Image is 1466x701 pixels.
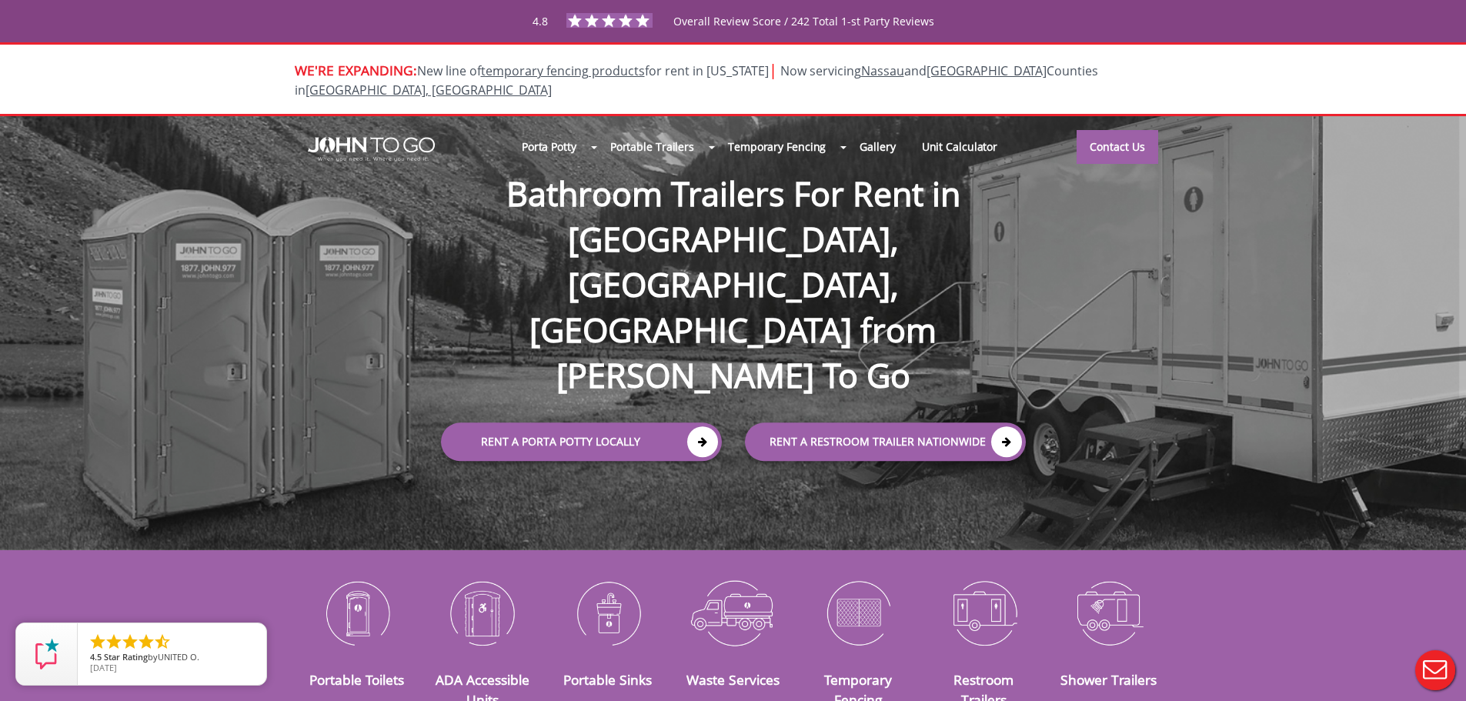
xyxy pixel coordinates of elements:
[563,670,652,689] a: Portable Sinks
[861,62,904,79] a: Nassau
[927,62,1047,79] a: [GEOGRAPHIC_DATA]
[295,62,1098,98] span: Now servicing and Counties in
[90,653,254,663] span: by
[121,633,139,651] li: 
[32,639,62,669] img: Review Rating
[88,633,107,651] li: 
[105,633,123,651] li: 
[673,14,934,59] span: Overall Review Score / 242 Total 1-st Party Reviews
[715,130,839,163] a: Temporary Fencing
[597,130,707,163] a: Portable Trailers
[682,572,784,653] img: Waste-Services-icon_N.png
[533,14,548,28] span: 4.8
[1404,639,1466,701] button: Live Chat
[295,61,417,79] span: WE'RE EXPANDING:
[807,572,910,653] img: Temporary-Fencing-cion_N.png
[309,670,404,689] a: Portable Toilets
[1058,572,1160,653] img: Shower-Trailers-icon_N.png
[431,572,533,653] img: ADA-Accessible-Units-icon_N.png
[1060,670,1157,689] a: Shower Trailers
[441,422,722,461] a: Rent a Porta Potty Locally
[1077,130,1158,164] a: Contact Us
[137,633,155,651] li: 
[933,572,1035,653] img: Restroom-Trailers-icon_N.png
[426,122,1041,399] h1: Bathroom Trailers For Rent in [GEOGRAPHIC_DATA], [GEOGRAPHIC_DATA], [GEOGRAPHIC_DATA] from [PERSO...
[509,130,589,163] a: Porta Potty
[295,62,1098,98] span: New line of for rent in [US_STATE]
[158,651,199,663] span: UNITED O.
[745,422,1026,461] a: rent a RESTROOM TRAILER Nationwide
[847,130,908,163] a: Gallery
[90,662,117,673] span: [DATE]
[104,651,148,663] span: Star Rating
[306,82,552,98] a: [GEOGRAPHIC_DATA], [GEOGRAPHIC_DATA]
[909,130,1011,163] a: Unit Calculator
[90,651,102,663] span: 4.5
[481,62,645,79] a: temporary fencing products
[686,670,780,689] a: Waste Services
[769,59,777,80] span: |
[153,633,172,651] li: 
[306,572,409,653] img: Portable-Toilets-icon_N.png
[308,137,435,162] img: JOHN to go
[556,572,659,653] img: Portable-Sinks-icon_N.png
